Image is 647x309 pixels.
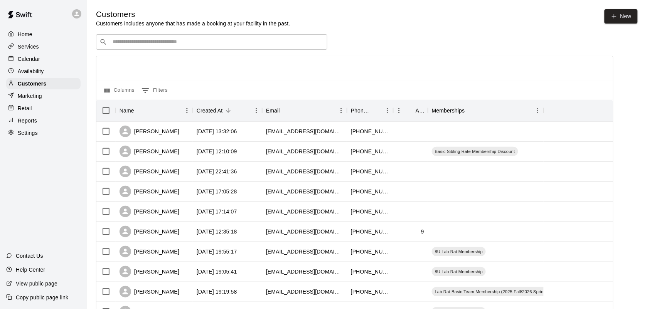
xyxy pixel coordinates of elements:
[18,55,40,63] p: Calendar
[351,100,371,121] div: Phone Number
[116,100,193,121] div: Name
[432,267,486,276] div: 8U Lab Rat Membership
[120,286,179,297] div: [PERSON_NAME]
[197,148,237,155] div: 2025-08-13 12:10:09
[351,248,389,255] div: +15109526509
[351,208,389,215] div: +19165243926
[432,100,465,121] div: Memberships
[197,268,237,275] div: 2025-08-06 19:05:41
[6,115,81,126] a: Reports
[416,100,424,121] div: Age
[266,208,343,215] div: michaeloprean@yahoo.com
[120,226,179,237] div: [PERSON_NAME]
[120,100,134,121] div: Name
[266,168,343,175] div: paticiasc@icloud.com
[605,9,638,24] a: New
[266,268,343,275] div: rtsegura@aol.com
[120,266,179,277] div: [PERSON_NAME]
[465,105,476,116] button: Sort
[266,228,343,235] div: ejsencil@gmail.com
[432,287,551,296] div: Lab Rat Basic Team Membership (2025 Fall/2026 Spring)
[351,188,389,195] div: +12093230609
[351,128,389,135] div: +19168353423
[6,102,81,114] a: Retail
[428,100,544,121] div: Memberships
[266,100,280,121] div: Email
[6,29,81,40] a: Home
[103,84,136,97] button: Select columns
[266,248,343,255] div: carminaanddavid@gmail.com
[6,78,81,89] a: Customers
[432,289,551,295] span: Lab Rat Basic Team Membership (2025 Fall/2026 Spring)
[351,228,389,235] div: +19163971000
[96,20,290,27] p: Customers includes anyone that has made a booking at your facility in the past.
[16,294,68,301] p: Copy public page link
[393,100,428,121] div: Age
[134,105,145,116] button: Sort
[181,105,193,116] button: Menu
[351,288,389,296] div: +19165092414
[120,126,179,137] div: [PERSON_NAME]
[18,129,38,137] p: Settings
[432,249,486,255] span: 8U Lab Rat Membership
[371,105,382,116] button: Sort
[6,127,81,139] a: Settings
[251,105,262,116] button: Menu
[96,34,327,50] div: Search customers by name or email
[280,105,291,116] button: Sort
[16,266,45,274] p: Help Center
[223,105,234,116] button: Sort
[16,252,43,260] p: Contact Us
[266,188,343,195] div: cheyannezuehlke@yahoo.com
[335,105,347,116] button: Menu
[18,30,32,38] p: Home
[120,166,179,177] div: [PERSON_NAME]
[18,104,32,112] p: Retail
[193,100,262,121] div: Created At
[120,146,179,157] div: [PERSON_NAME]
[197,128,237,135] div: 2025-08-18 13:32:06
[351,148,389,155] div: +19164204924
[351,168,389,175] div: +15303913983
[532,105,544,116] button: Menu
[120,246,179,257] div: [PERSON_NAME]
[382,105,393,116] button: Menu
[197,228,237,235] div: 2025-08-08 12:35:18
[432,269,486,275] span: 8U Lab Rat Membership
[6,65,81,77] a: Availability
[197,100,223,121] div: Created At
[266,288,343,296] div: sac1432@icloud.com
[197,168,237,175] div: 2025-08-12 22:41:36
[18,80,46,87] p: Customers
[262,100,347,121] div: Email
[405,105,416,116] button: Sort
[197,248,237,255] div: 2025-08-06 19:55:17
[197,288,237,296] div: 2025-08-05 19:19:58
[6,41,81,52] a: Services
[266,128,343,135] div: mtodufuwa@gmail.com
[197,188,237,195] div: 2025-08-12 17:05:28
[18,92,42,100] p: Marketing
[266,148,343,155] div: tgraysr@egusd.net
[18,67,44,75] p: Availability
[18,43,39,50] p: Services
[421,228,424,235] div: 9
[140,84,170,97] button: Show filters
[6,90,81,102] a: Marketing
[120,206,179,217] div: [PERSON_NAME]
[96,9,290,20] h5: Customers
[432,148,518,154] span: Basic Sibling Rate Membership Discount
[197,208,237,215] div: 2025-08-08 17:14:07
[351,268,389,275] div: +19168355664
[6,53,81,65] a: Calendar
[347,100,393,121] div: Phone Number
